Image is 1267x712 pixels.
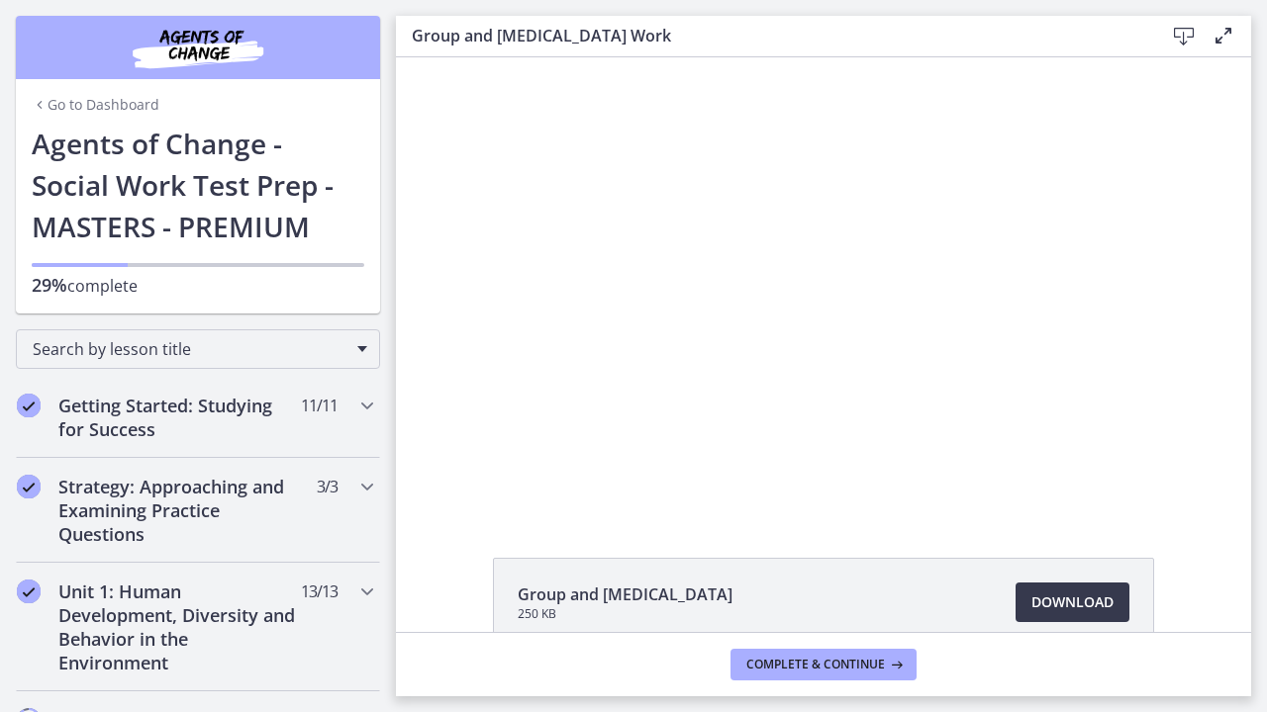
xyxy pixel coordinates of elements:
h2: Strategy: Approaching and Examining Practice Questions [58,475,300,546]
img: Agents of Change Social Work Test Prep [79,24,317,71]
span: Complete & continue [746,657,885,672]
h2: Unit 1: Human Development, Diversity and Behavior in the Environment [58,579,300,674]
button: Complete & continue [731,649,917,680]
span: Group and [MEDICAL_DATA] [518,582,732,606]
i: Completed [17,394,41,417]
iframe: Video Lesson [396,57,1251,512]
span: 29% [32,273,67,297]
h3: Group and [MEDICAL_DATA] Work [412,24,1132,47]
i: Completed [17,579,41,603]
span: Download [1031,590,1114,614]
a: Download [1016,582,1129,622]
i: Completed [17,475,41,498]
span: 13 / 13 [301,579,338,603]
span: Search by lesson title [33,338,347,360]
a: Go to Dashboard [32,95,159,115]
span: 250 KB [518,606,732,622]
span: 3 / 3 [317,475,338,498]
div: Search by lesson title [16,329,380,369]
p: complete [32,273,364,298]
h2: Getting Started: Studying for Success [58,394,300,441]
span: 11 / 11 [301,394,338,417]
h1: Agents of Change - Social Work Test Prep - MASTERS - PREMIUM [32,123,364,247]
